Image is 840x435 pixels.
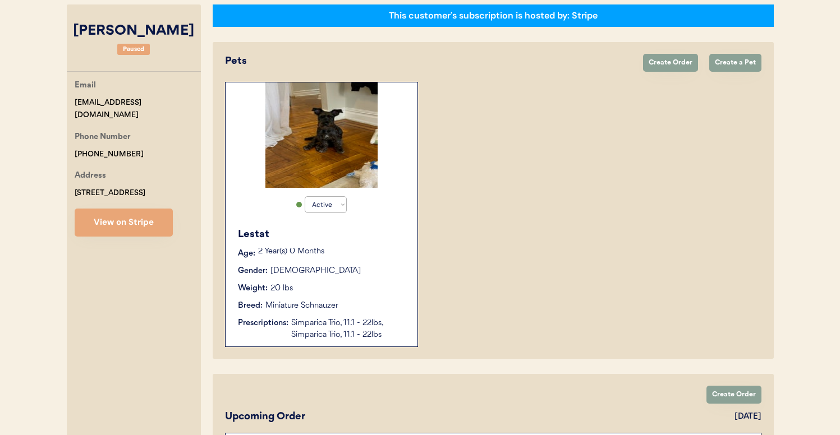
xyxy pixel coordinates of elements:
[238,227,406,242] div: Lestat
[265,82,378,188] img: image1-94a43a29-2bec-4028-9b27-58e7aaf806ac.jpeg
[67,21,201,42] div: [PERSON_NAME]
[270,265,361,277] div: [DEMOGRAPHIC_DATA]
[735,411,761,423] div: [DATE]
[706,386,761,404] button: Create Order
[75,148,144,161] div: [PHONE_NUMBER]
[225,54,632,69] div: Pets
[291,317,406,341] div: Simparica Trio, 11.1 - 22lbs, Simparica Trio, 11.1 - 22lbs
[225,409,305,424] div: Upcoming Order
[75,209,173,237] button: View on Stripe
[75,131,131,145] div: Phone Number
[389,10,598,22] div: This customer's subscription is hosted by: Stripe
[265,300,338,312] div: Miniature Schnauzer
[238,317,288,329] div: Prescriptions:
[238,248,255,260] div: Age:
[75,96,201,122] div: [EMAIL_ADDRESS][DOMAIN_NAME]
[238,283,268,294] div: Weight:
[238,300,263,312] div: Breed:
[270,283,293,294] div: 20 lbs
[75,79,96,93] div: Email
[75,187,145,200] div: [STREET_ADDRESS]
[258,248,406,256] p: 2 Year(s) 0 Months
[709,54,761,72] button: Create a Pet
[238,265,268,277] div: Gender:
[75,169,106,183] div: Address
[643,54,698,72] button: Create Order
